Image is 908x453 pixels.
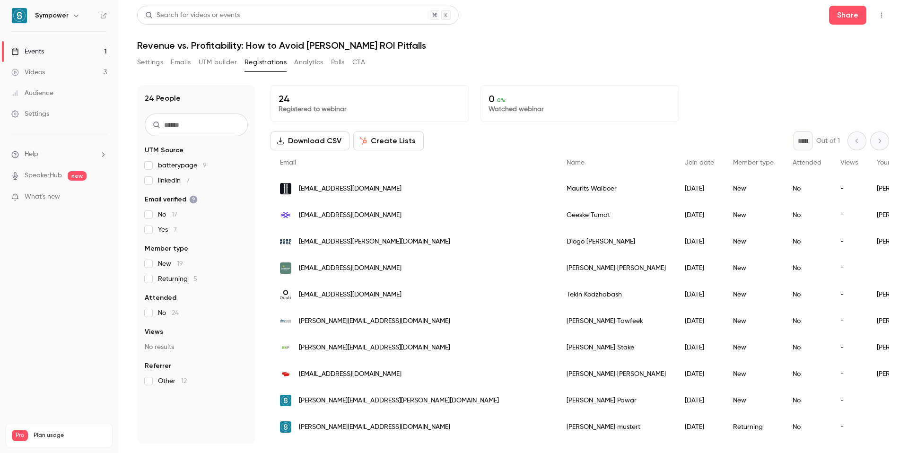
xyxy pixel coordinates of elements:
div: Settings [11,109,49,119]
button: Settings [137,55,163,70]
p: Out of 1 [816,136,840,146]
div: [DATE] [675,308,724,334]
button: UTM builder [199,55,237,70]
div: No [783,334,831,361]
img: sympower.net [280,395,291,406]
span: New [158,259,183,269]
span: Yes [158,225,177,235]
img: devcco.se [280,315,291,327]
span: Email verified [145,195,198,204]
div: Geeske Tumat [557,202,675,228]
span: [EMAIL_ADDRESS][DOMAIN_NAME] [299,210,402,220]
div: New [724,308,783,334]
div: Tekin Kodzhabash [557,281,675,308]
span: Attended [145,293,176,303]
img: cyber-grid.com [280,209,291,221]
span: Plan usage [34,432,106,439]
p: 24 [279,93,461,105]
a: SpeakerHub [25,171,62,181]
span: [EMAIL_ADDRESS][DOMAIN_NAME] [299,184,402,194]
div: [DATE] [675,334,724,361]
span: [EMAIL_ADDRESS][DOMAIN_NAME] [299,263,402,273]
div: - [831,414,867,440]
div: [DATE] [675,228,724,255]
h1: 24 People [145,93,181,104]
span: 5 [193,276,197,282]
div: No [783,175,831,202]
p: 0 [489,93,671,105]
span: Name [567,159,585,166]
span: Referrer [145,361,171,371]
div: New [724,334,783,361]
button: CTA [352,55,365,70]
div: [DATE] [675,175,724,202]
div: No [783,281,831,308]
div: Audience [11,88,53,98]
div: Search for videos or events [145,10,240,20]
span: 7 [174,226,177,233]
span: 24 [172,310,179,316]
span: [PERSON_NAME][EMAIL_ADDRESS][DOMAIN_NAME] [299,343,450,353]
div: No [783,255,831,281]
li: help-dropdown-opener [11,149,107,159]
div: [DATE] [675,202,724,228]
span: 19 [177,261,183,267]
div: No [783,202,831,228]
div: - [831,308,867,334]
div: - [831,387,867,414]
div: New [724,228,783,255]
span: Pro [12,430,28,441]
p: No results [145,342,248,352]
span: [PERSON_NAME][EMAIL_ADDRESS][PERSON_NAME][DOMAIN_NAME] [299,396,499,406]
span: [PERSON_NAME][EMAIL_ADDRESS][DOMAIN_NAME] [299,422,450,432]
button: Polls [331,55,345,70]
iframe: Noticeable Trigger [96,193,107,201]
div: New [724,255,783,281]
img: quatt.io [280,289,291,300]
span: What's new [25,192,60,202]
span: Returning [158,274,197,284]
button: Registrations [244,55,287,70]
span: Attended [793,159,821,166]
span: [EMAIL_ADDRESS][DOMAIN_NAME] [299,290,402,300]
div: [PERSON_NAME] Tawfeek [557,308,675,334]
div: [DATE] [675,361,724,387]
span: [EMAIL_ADDRESS][DOMAIN_NAME] [299,369,402,379]
div: No [783,387,831,414]
div: Returning [724,414,783,440]
div: Videos [11,68,45,77]
span: Member type [145,244,188,253]
div: Diogo [PERSON_NAME] [557,228,675,255]
button: Analytics [294,55,323,70]
img: kpenergy.se [280,342,291,353]
img: nordpoolgroup.com [280,236,291,247]
span: Views [840,159,858,166]
span: 17 [172,211,177,218]
span: 7 [186,177,190,184]
p: Watched webinar [489,105,671,114]
div: New [724,361,783,387]
img: second-foundation.eu [280,183,291,194]
span: [PERSON_NAME][EMAIL_ADDRESS][DOMAIN_NAME] [299,316,450,326]
div: - [831,361,867,387]
h6: Sympower [35,11,69,20]
button: Share [829,6,866,25]
span: 12 [181,378,187,384]
div: [PERSON_NAME] Pawar [557,387,675,414]
span: No [158,210,177,219]
section: facet-groups [145,146,248,386]
div: New [724,387,783,414]
span: Join date [685,159,714,166]
div: No [783,228,831,255]
h1: Revenue vs. Profitability: How to Avoid [PERSON_NAME] ROI Pitfalls [137,40,889,51]
span: Other [158,376,187,386]
span: 9 [203,162,207,169]
div: - [831,281,867,308]
img: Sympower [12,8,27,23]
div: New [724,202,783,228]
p: Registered to webinar [279,105,461,114]
div: Maurits Waiboer [557,175,675,202]
span: Email [280,159,296,166]
span: UTM Source [145,146,183,155]
button: Create Lists [353,131,424,150]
